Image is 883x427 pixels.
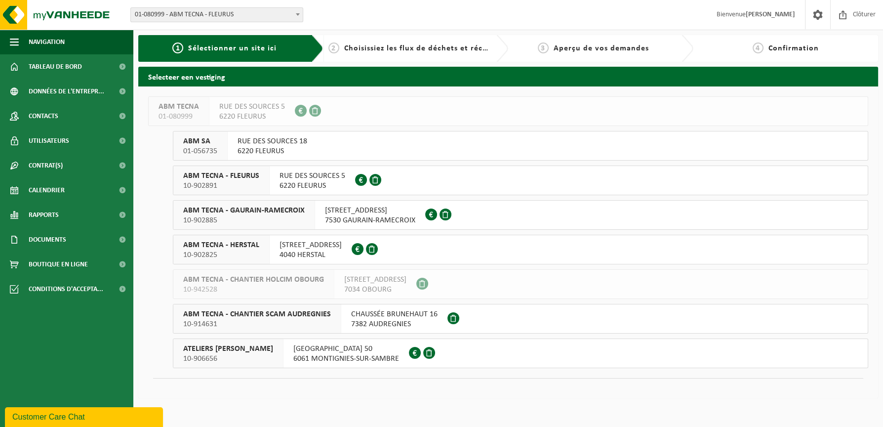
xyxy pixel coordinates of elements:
span: [GEOGRAPHIC_DATA] 50 [293,344,399,354]
span: [STREET_ADDRESS] [280,240,342,250]
span: 1 [172,43,183,53]
span: 6061 MONTIGNIES-SUR-SAMBRE [293,354,399,364]
span: 2 [328,43,339,53]
button: ABM TECNA - FLEURUS 10-902891 RUE DES SOURCES 56220 FLEURUS [173,166,868,195]
span: CHAUSSÉE BRUNEHAUT 16 [351,309,438,319]
button: ABM SA 01-056735 RUE DES SOURCES 186220 FLEURUS [173,131,868,161]
span: ABM TECNA - CHANTIER SCAM AUDREGNIES [183,309,331,319]
span: Aperçu de vos demandes [554,44,649,52]
span: 4040 HERSTAL [280,250,342,260]
span: RUE DES SOURCES 18 [238,136,307,146]
span: 10-906656 [183,354,273,364]
span: 01-080999 [159,112,199,122]
span: 10-902891 [183,181,259,191]
span: 6220 FLEURUS [280,181,345,191]
span: 10-902825 [183,250,259,260]
button: ABM TECNA - GAURAIN-RAMECROIX 10-902885 [STREET_ADDRESS]7530 GAURAIN-RAMECROIX [173,200,868,230]
span: Contacts [29,104,58,128]
span: 01-080999 - ABM TECNA - FLEURUS [130,7,303,22]
span: 7530 GAURAIN-RAMECROIX [325,215,415,225]
iframe: chat widget [5,405,165,427]
span: 4 [753,43,763,53]
span: 7034 OBOURG [344,285,406,295]
span: ABM SA [183,136,217,146]
span: RUE DES SOURCES 5 [280,171,345,181]
span: Tableau de bord [29,54,82,79]
span: 01-056735 [183,146,217,156]
span: Sélectionner un site ici [188,44,277,52]
span: 6220 FLEURUS [238,146,307,156]
span: 01-080999 - ABM TECNA - FLEURUS [131,8,303,22]
span: ABM TECNA [159,102,199,112]
span: Données de l'entrepr... [29,79,104,104]
span: Rapports [29,203,59,227]
span: ABM TECNA - GAURAIN-RAMECROIX [183,206,305,215]
h2: Selecteer een vestiging [138,67,878,86]
span: Navigation [29,30,65,54]
button: ABM TECNA - HERSTAL 10-902825 [STREET_ADDRESS]4040 HERSTAL [173,235,868,264]
span: 6220 FLEURUS [219,112,285,122]
span: [STREET_ADDRESS] [344,275,406,285]
span: Conditions d'accepta... [29,277,103,301]
span: Documents [29,227,66,252]
span: ABM TECNA - CHANTIER HOLCIM OBOURG [183,275,324,285]
span: ABM TECNA - HERSTAL [183,240,259,250]
span: ABM TECNA - FLEURUS [183,171,259,181]
span: Calendrier [29,178,65,203]
span: RUE DES SOURCES 5 [219,102,285,112]
span: Choisissiez les flux de déchets et récipients [344,44,509,52]
span: 10-914631 [183,319,331,329]
button: ABM TECNA - CHANTIER SCAM AUDREGNIES 10-914631 CHAUSSÉE BRUNEHAUT 167382 AUDREGNIES [173,304,868,334]
span: ATELIERS [PERSON_NAME] [183,344,273,354]
span: 10-902885 [183,215,305,225]
strong: [PERSON_NAME] [746,11,795,18]
span: Contrat(s) [29,153,63,178]
span: 3 [538,43,549,53]
span: 7382 AUDREGNIES [351,319,438,329]
span: Confirmation [768,44,819,52]
span: Utilisateurs [29,128,69,153]
button: ATELIERS [PERSON_NAME] 10-906656 [GEOGRAPHIC_DATA] 506061 MONTIGNIES-SUR-SAMBRE [173,339,868,368]
span: Boutique en ligne [29,252,88,277]
span: [STREET_ADDRESS] [325,206,415,215]
span: 10-942528 [183,285,324,295]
